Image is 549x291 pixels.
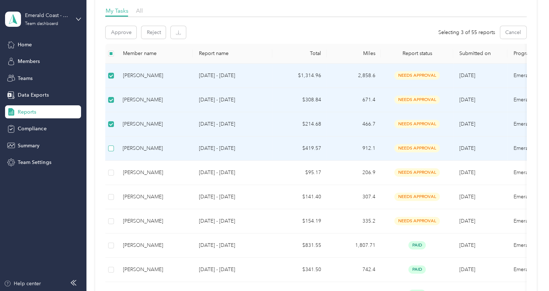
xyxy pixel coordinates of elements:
div: Emerald Coast - 30A (formerly Beach Girls) [25,12,70,19]
span: Selecting 3 of 55 reports [438,29,495,36]
td: 742.4 [327,258,381,282]
span: needs approval [394,168,440,177]
td: 671.4 [327,88,381,112]
p: [DATE] - [DATE] [199,144,267,152]
span: Reports [18,108,36,116]
td: $214.68 [272,112,327,136]
th: Report name [193,44,272,64]
div: [PERSON_NAME] [123,266,187,274]
span: Data Exports [18,91,48,99]
td: 335.2 [327,209,381,233]
th: Submitted on [453,44,507,64]
span: paid [408,265,426,274]
td: 2,858.6 [327,64,381,88]
td: $341.50 [272,258,327,282]
button: Approve [106,26,136,39]
p: [DATE] - [DATE] [199,266,267,274]
td: $831.55 [272,233,327,258]
span: My Tasks [105,7,128,14]
td: $154.19 [272,209,327,233]
div: [PERSON_NAME] [123,169,187,177]
span: needs approval [394,96,440,104]
button: Reject [141,26,166,39]
span: Home [18,41,32,48]
span: Summary [18,142,39,149]
span: needs approval [394,120,440,128]
button: Help center [4,280,41,287]
span: needs approval [394,193,440,201]
span: Teams [18,75,33,82]
td: 206.9 [327,161,381,185]
td: $141.40 [272,185,327,209]
span: needs approval [394,71,440,80]
div: [PERSON_NAME] [123,241,187,249]
td: 466.7 [327,112,381,136]
p: [DATE] - [DATE] [199,120,267,128]
td: $95.17 [272,161,327,185]
p: [DATE] - [DATE] [199,72,267,80]
span: [DATE] [459,266,475,273]
p: [DATE] - [DATE] [199,96,267,104]
span: [DATE] [459,145,475,151]
span: paid [408,241,426,249]
div: Miles [332,50,375,56]
td: $308.84 [272,88,327,112]
span: Report status [387,50,447,56]
div: [PERSON_NAME] [123,96,187,104]
div: [PERSON_NAME] [123,193,187,201]
td: $419.57 [272,136,327,161]
span: [DATE] [459,169,475,176]
p: [DATE] - [DATE] [199,241,267,249]
span: Members [18,58,40,65]
div: Member name [123,50,187,56]
span: [DATE] [459,72,475,79]
td: 307.4 [327,185,381,209]
span: All [136,7,142,14]
p: [DATE] - [DATE] [199,169,267,177]
div: Total [278,50,321,56]
span: [DATE] [459,97,475,103]
span: Team Settings [18,159,51,166]
th: Member name [117,44,193,64]
span: needs approval [394,217,440,225]
span: [DATE] [459,194,475,200]
div: [PERSON_NAME] [123,72,187,80]
p: [DATE] - [DATE] [199,217,267,225]
span: [DATE] [459,242,475,248]
div: [PERSON_NAME] [123,144,187,152]
div: Team dashboard [25,22,58,26]
button: Cancel [500,26,526,39]
td: $1,314.96 [272,64,327,88]
div: [PERSON_NAME] [123,217,187,225]
td: 912.1 [327,136,381,161]
td: 1,807.71 [327,233,381,258]
span: needs approval [394,144,440,152]
span: Compliance [18,125,46,132]
p: [DATE] - [DATE] [199,193,267,201]
span: [DATE] [459,121,475,127]
iframe: Everlance-gr Chat Button Frame [508,250,549,291]
span: [DATE] [459,218,475,224]
div: [PERSON_NAME] [123,120,187,128]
